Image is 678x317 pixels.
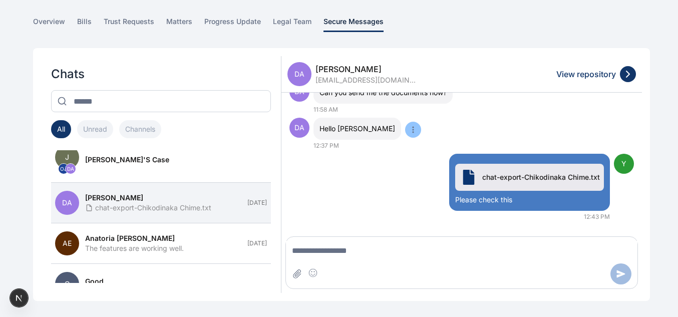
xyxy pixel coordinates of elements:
[614,154,634,174] span: Y
[584,213,610,221] span: 12:43 PM
[33,17,77,32] a: overview
[313,106,338,114] span: 11:58 AM
[119,120,161,138] button: Channels
[85,155,169,165] span: [PERSON_NAME]'s Case
[315,63,416,75] span: [PERSON_NAME]
[247,199,267,207] span: [DATE]
[85,233,175,243] span: Anatoria [PERSON_NAME]
[104,17,166,32] a: trust requests
[51,264,271,309] button: GDAAEgoodYou:Yup, quite boring[DATE]
[85,243,241,253] div: The features are working well.
[273,17,323,32] a: legal team
[55,231,79,255] span: AE
[55,191,79,215] span: DA
[247,239,267,247] span: [DATE]
[292,268,302,280] button: Attach file
[85,276,104,286] span: good
[289,118,309,138] span: DA
[610,263,631,284] button: Send message
[287,62,311,86] span: DA
[77,120,113,138] button: Unread
[405,122,421,138] button: Message options
[323,17,396,32] a: secure messages
[247,282,267,290] span: [DATE]
[455,164,604,191] div: Click to preview/download
[315,75,416,85] span: [EMAIL_ADDRESS][DOMAIN_NAME]
[33,17,65,32] span: overview
[166,17,204,32] a: matters
[55,145,79,169] span: J
[313,142,339,150] span: 12:37 PM
[85,203,211,213] span: chat-export-Chikodinaka Chime.txt
[66,164,76,174] span: DA
[319,88,447,98] span: Can you send me the documents now?
[166,17,192,32] span: matters
[85,193,143,203] span: [PERSON_NAME]
[308,268,318,278] button: Insert emoji
[323,17,384,32] span: secure messages
[51,66,271,82] h2: Chats
[204,17,261,32] span: progress update
[77,17,92,32] span: bills
[59,164,69,174] span: OJ
[77,17,104,32] a: bills
[482,172,600,182] div: chat-export-Chikodinaka Chime.txt
[286,241,637,261] textarea: Message input
[273,17,311,32] span: legal team
[51,137,271,183] button: JOJDA[PERSON_NAME]'s Case
[55,272,79,296] span: G
[51,223,271,264] button: AEAnatoria [PERSON_NAME]The features are working well.[DATE]
[51,183,271,223] button: DA[PERSON_NAME]chat-export-Chikodinaka Chime.txt[DATE]
[104,17,154,32] span: trust requests
[204,17,273,32] a: progress update
[51,120,71,138] button: All
[455,195,604,205] span: Please check this
[556,66,636,82] button: View repository
[319,124,395,134] span: Hello [PERSON_NAME]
